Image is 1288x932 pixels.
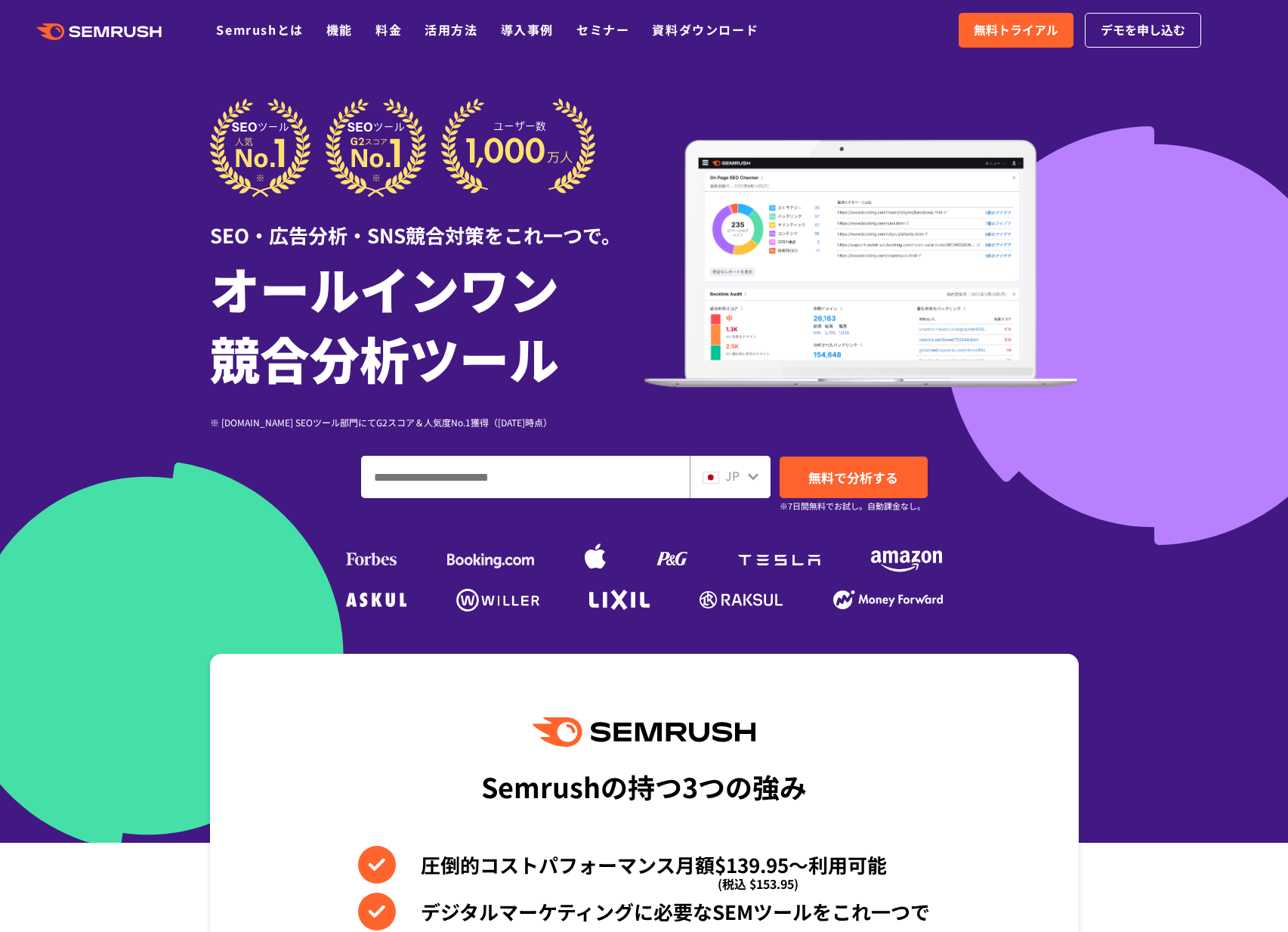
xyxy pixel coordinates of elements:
a: 導入事例 [501,20,554,39]
a: Semrushとは [216,20,303,39]
div: SEO・広告分析・SNS競合対策をこれ一つで。 [210,197,644,249]
a: セミナー [576,20,629,39]
a: 無料トライアル [959,13,1073,48]
div: ※ [DOMAIN_NAME] SEOツール部門にてG2スコア＆人気度No.1獲得（[DATE]時点） [210,415,644,429]
a: 無料で分析する [780,457,928,498]
a: 活用方法 [425,20,477,39]
input: ドメイン、キーワードまたはURLを入力してください [362,457,689,497]
span: デモを申し込む [1101,20,1185,40]
a: 資料ダウンロード [652,20,758,39]
span: (税込 $153.95) [718,865,798,903]
li: 圧倒的コストパフォーマンス月額$139.95〜利用可能 [358,846,930,884]
a: デモを申し込む [1085,13,1201,48]
h1: オールインワン 競合分析ツール [210,253,644,392]
small: ※7日間無料でお試し。自動課金なし。 [780,499,925,513]
span: JP [725,466,740,485]
a: 機能 [326,20,353,39]
div: Semrushの持つ3つの強み [481,758,807,814]
a: 料金 [375,20,402,39]
span: 無料トライアル [974,20,1058,40]
span: 無料で分析する [808,468,898,487]
li: デジタルマーケティングに必要なSEMツールをこれ一つで [358,893,930,930]
img: Semrush [533,717,755,747]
